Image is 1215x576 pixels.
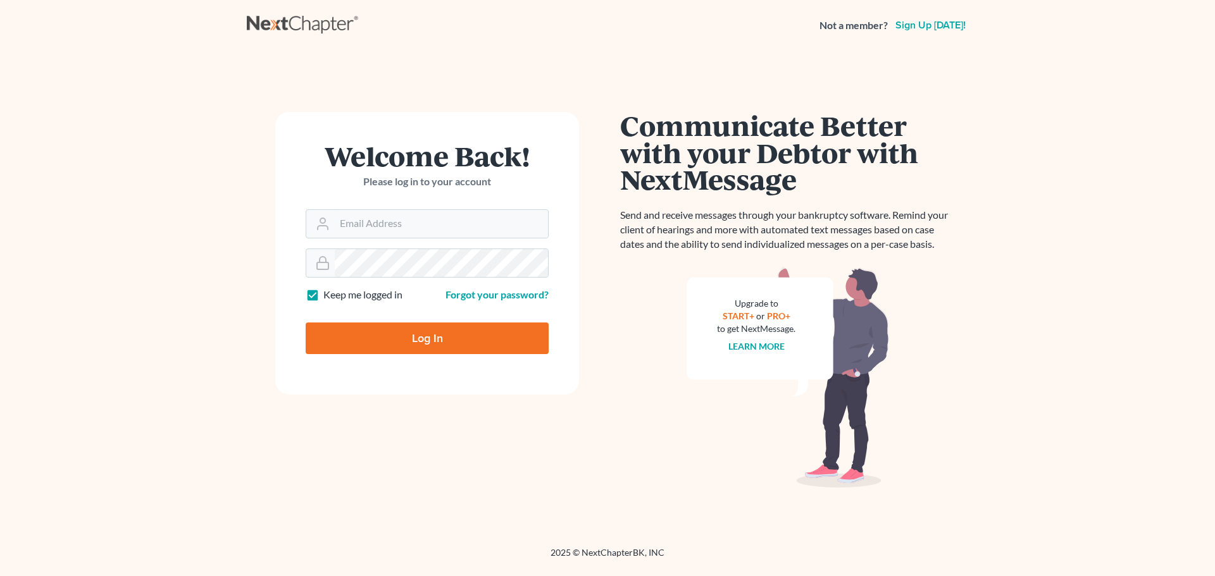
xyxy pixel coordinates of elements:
[306,175,549,189] p: Please log in to your account
[247,546,968,569] div: 2025 © NextChapterBK, INC
[620,112,956,193] h1: Communicate Better with your Debtor with NextMessage
[306,322,549,354] input: Log In
[767,310,790,321] a: PRO+
[893,20,968,30] a: Sign up [DATE]!
[323,288,402,302] label: Keep me logged in
[756,310,765,321] span: or
[723,310,754,321] a: START+
[306,142,549,169] h1: Welcome Back!
[620,208,956,252] p: Send and receive messages through your bankruptcy software. Remind your client of hearings and mo...
[687,267,889,488] img: nextmessage_bg-59042aed3d76b12b5cd301f8e5b87938c9018125f34e5fa2b7a6b67550977c72.svg
[445,288,549,300] a: Forgot your password?
[335,210,548,238] input: Email Address
[717,297,795,310] div: Upgrade to
[819,18,888,33] strong: Not a member?
[717,322,795,335] div: to get NextMessage.
[728,341,785,352] a: Learn more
